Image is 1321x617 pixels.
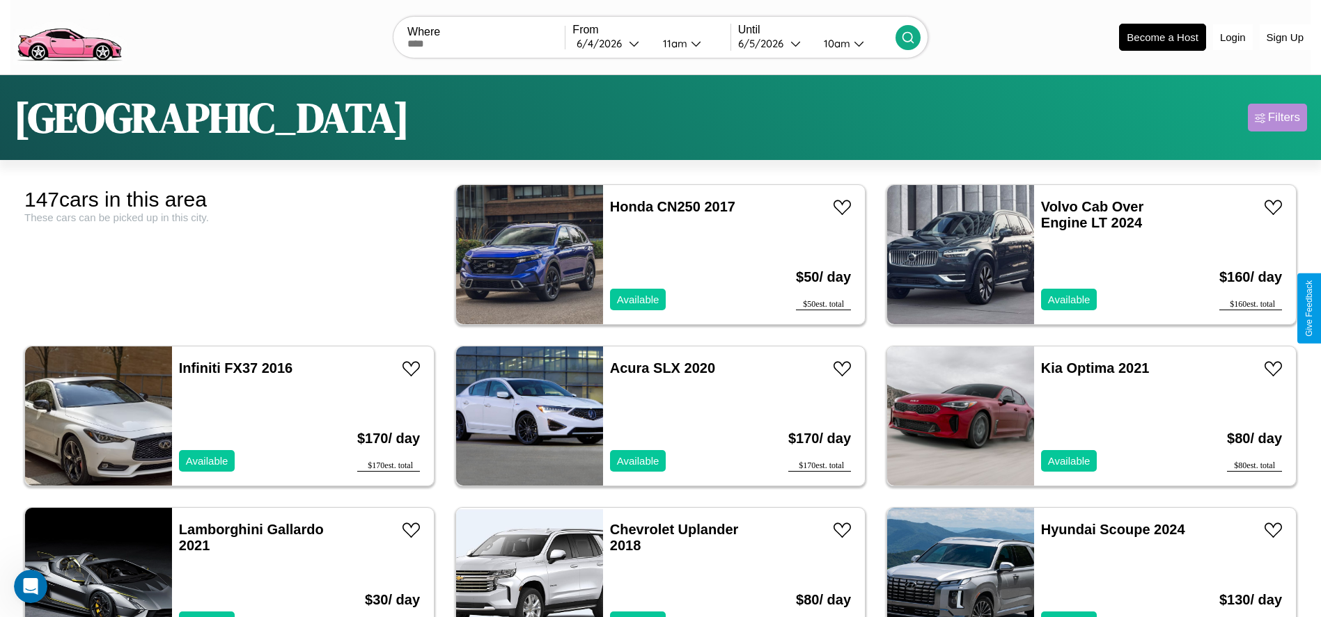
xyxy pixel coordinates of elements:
div: $ 50 est. total [796,299,851,310]
p: Available [1048,451,1091,470]
div: 6 / 5 / 2026 [738,37,790,50]
p: Available [617,451,659,470]
label: From [572,24,730,36]
div: Give Feedback [1304,280,1314,337]
label: Where [407,26,565,38]
button: Login [1213,24,1253,50]
a: Infiniti FX37 2016 [179,360,292,376]
div: 10am [817,37,854,50]
button: 10am [813,36,896,51]
label: Until [738,24,896,36]
h1: [GEOGRAPHIC_DATA] [14,89,409,146]
a: Lamborghini Gallardo 2021 [179,522,324,553]
button: Sign Up [1260,24,1311,50]
a: Acura SLX 2020 [610,360,715,376]
h3: $ 50 / day [796,255,851,299]
a: Hyundai Scoupe 2024 [1041,522,1185,537]
div: $ 80 est. total [1227,460,1282,472]
img: logo [10,7,127,65]
button: Filters [1248,104,1307,131]
div: 11am [656,37,691,50]
a: Volvo Cab Over Engine LT 2024 [1041,199,1143,230]
h3: $ 170 / day [357,417,420,460]
div: Filters [1268,111,1300,125]
div: $ 170 est. total [357,460,420,472]
iframe: Intercom live chat [14,570,47,603]
p: Available [1048,290,1091,309]
p: Available [617,290,659,309]
div: These cars can be picked up in this city. [24,211,435,223]
h3: $ 160 / day [1219,255,1282,299]
button: 6/4/2026 [572,36,651,51]
h3: $ 170 / day [788,417,851,460]
div: $ 170 est. total [788,460,851,472]
div: 147 cars in this area [24,188,435,211]
button: Become a Host [1119,24,1206,51]
h3: $ 80 / day [1227,417,1282,460]
div: 6 / 4 / 2026 [577,37,629,50]
div: $ 160 est. total [1219,299,1282,310]
p: Available [186,451,228,470]
a: Chevrolet Uplander 2018 [610,522,739,553]
a: Kia Optima 2021 [1041,360,1150,376]
a: Honda CN250 2017 [610,199,735,214]
button: 11am [652,36,730,51]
